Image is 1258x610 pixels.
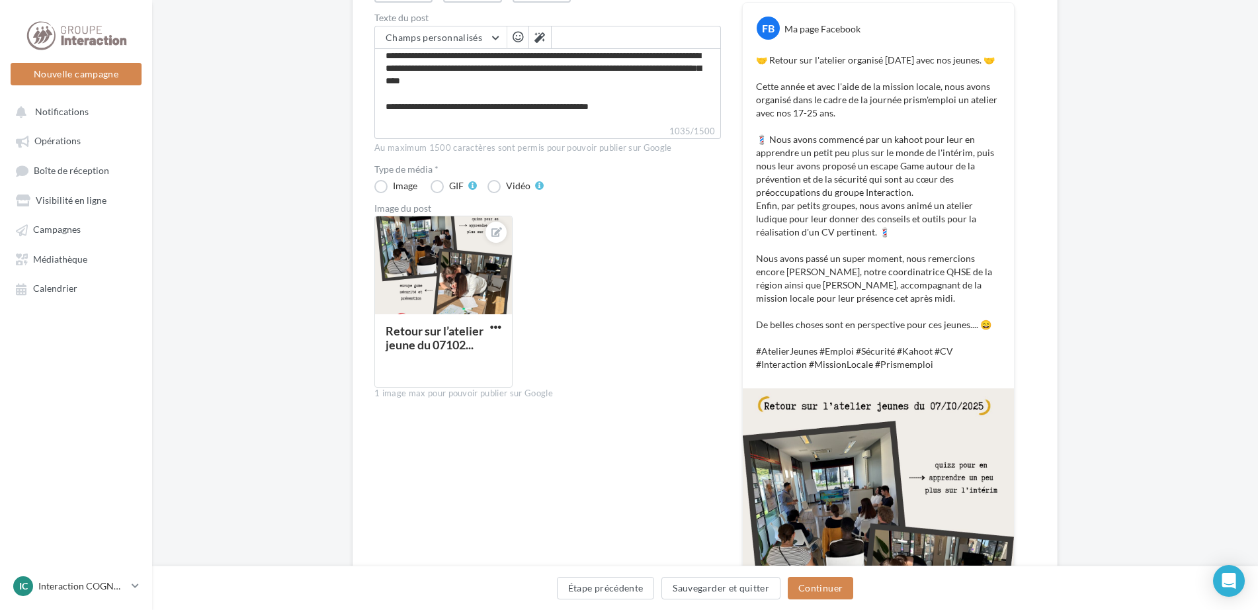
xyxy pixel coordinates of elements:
div: Vidéo [506,181,530,191]
div: Image du post [374,204,721,213]
p: Interaction COGNAC [38,580,126,593]
div: Open Intercom Messenger [1213,565,1245,597]
a: IC Interaction COGNAC [11,574,142,599]
a: Boîte de réception [8,158,144,183]
span: Campagnes [33,224,81,236]
div: Au maximum 1500 caractères sont permis pour pouvoir publier sur Google [374,142,721,154]
span: Notifications [35,106,89,117]
a: Médiathèque [8,247,144,271]
label: 1035/1500 [374,124,721,139]
button: Champs personnalisés [375,26,507,49]
div: Ma page Facebook [784,22,860,36]
div: GIF [449,181,464,191]
div: 1 image max pour pouvoir publier sur Google [374,388,721,400]
span: Médiathèque [33,253,87,265]
button: Nouvelle campagne [11,63,142,85]
label: Type de média * [374,165,721,174]
button: Notifications [8,99,139,123]
a: Visibilité en ligne [8,188,144,212]
span: Champs personnalisés [386,32,482,43]
a: Opérations [8,128,144,152]
span: Opérations [34,136,81,147]
span: Boîte de réception [34,165,109,176]
button: Étape précédente [557,577,655,599]
span: Visibilité en ligne [36,195,106,206]
label: Texte du post [374,13,721,22]
div: FB [757,17,780,40]
div: Image [393,181,417,191]
button: Sauvegarder et quitter [661,577,780,599]
div: Retour sur l’atelier jeune du 07102... [386,324,483,352]
p: 🤝 Retour sur l'atelier organisé [DATE] avec nos jeunes. 🤝 Cette année et avec l'aide de la missio... [756,54,1001,371]
a: Calendrier [8,276,144,300]
span: Calendrier [33,283,77,294]
span: IC [19,580,28,593]
button: Continuer [788,577,853,599]
a: Campagnes [8,217,144,241]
